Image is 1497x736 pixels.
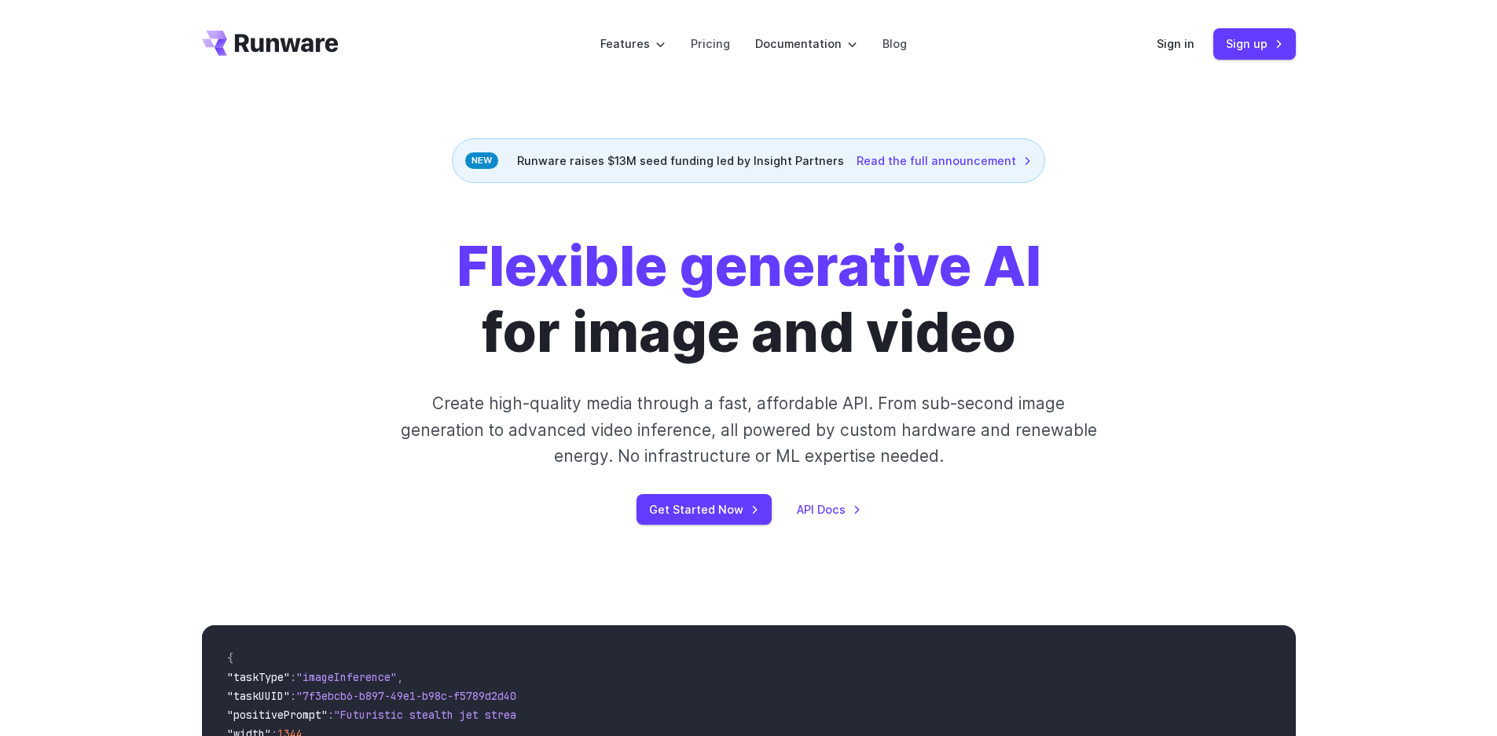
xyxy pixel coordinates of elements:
[227,651,233,665] span: {
[452,138,1045,183] div: Runware raises $13M seed funding led by Insight Partners
[755,35,857,53] label: Documentation
[296,670,397,684] span: "imageInference"
[227,708,328,722] span: "positivePrompt"
[1213,28,1296,59] a: Sign up
[202,31,339,56] a: Go to /
[227,670,290,684] span: "taskType"
[398,390,1099,469] p: Create high-quality media through a fast, affordable API. From sub-second image generation to adv...
[691,35,730,53] a: Pricing
[328,708,334,722] span: :
[290,670,296,684] span: :
[397,670,403,684] span: ,
[882,35,907,53] a: Blog
[457,233,1041,299] strong: Flexible generative AI
[227,689,290,703] span: "taskUUID"
[334,708,906,722] span: "Futuristic stealth jet streaking through a neon-lit cityscape with glowing purple exhaust"
[457,233,1041,365] h1: for image and video
[290,689,296,703] span: :
[637,494,772,525] a: Get Started Now
[1157,35,1194,53] a: Sign in
[296,689,535,703] span: "7f3ebcb6-b897-49e1-b98c-f5789d2d40d7"
[857,152,1032,170] a: Read the full announcement
[600,35,666,53] label: Features
[797,500,861,518] a: API Docs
